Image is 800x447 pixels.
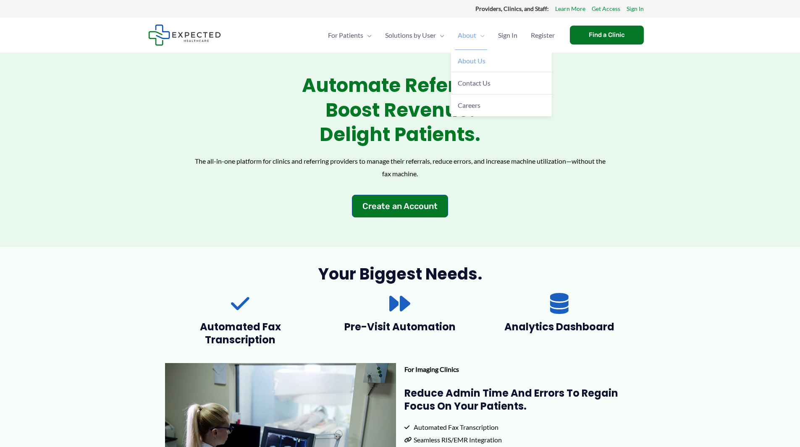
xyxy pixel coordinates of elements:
[165,98,635,123] h2: Boost Revenue.
[498,21,517,50] span: Sign In
[458,79,490,87] span: Contact Us
[436,21,444,50] span: Menu Toggle
[458,21,476,50] span: About
[328,21,363,50] span: For Patients
[555,3,585,14] a: Learn More
[592,3,620,14] a: Get Access
[412,421,498,434] span: Automated Fax Transcription
[524,21,561,50] a: Register
[491,21,524,50] a: Sign In
[451,50,552,72] a: About Us
[451,72,552,94] a: Contact Us
[362,202,438,210] span: Create an Account
[412,434,502,446] span: Seamless RIS/EMR Integration
[451,21,491,50] a: AboutMenu Toggle
[378,21,451,50] a: Solutions by UserMenu Toggle
[627,3,644,14] a: Sign In
[458,101,480,109] span: Careers
[458,57,485,65] span: About Us
[165,264,635,284] h2: Your biggest needs.
[531,21,555,50] span: Register
[404,386,618,413] strong: Reduce admin time and errors to regain focus on your patients.
[321,21,561,50] nav: Primary Site Navigation
[504,320,614,334] span: Analytics Dashboard
[321,21,378,50] a: For PatientsMenu Toggle
[385,21,436,50] span: Solutions by User
[200,320,281,347] span: Automated Fax Transcription
[363,21,372,50] span: Menu Toggle
[475,5,549,12] strong: Providers, Clinics, and Staff:
[476,21,485,50] span: Menu Toggle
[352,195,448,217] a: Create an Account
[194,155,606,180] p: The all-in-one platform for clinics and referring providers to manage their referrals, reduce err...
[344,320,456,334] span: Pre-Visit Automation
[165,123,635,147] h2: Delight Patients.
[148,24,221,46] img: Expected Healthcare Logo - side, dark font, small
[451,94,552,116] a: Careers
[165,73,635,98] h2: Automate Referrals.
[404,365,459,373] strong: For Imaging Clinics
[570,26,644,44] a: Find a Clinic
